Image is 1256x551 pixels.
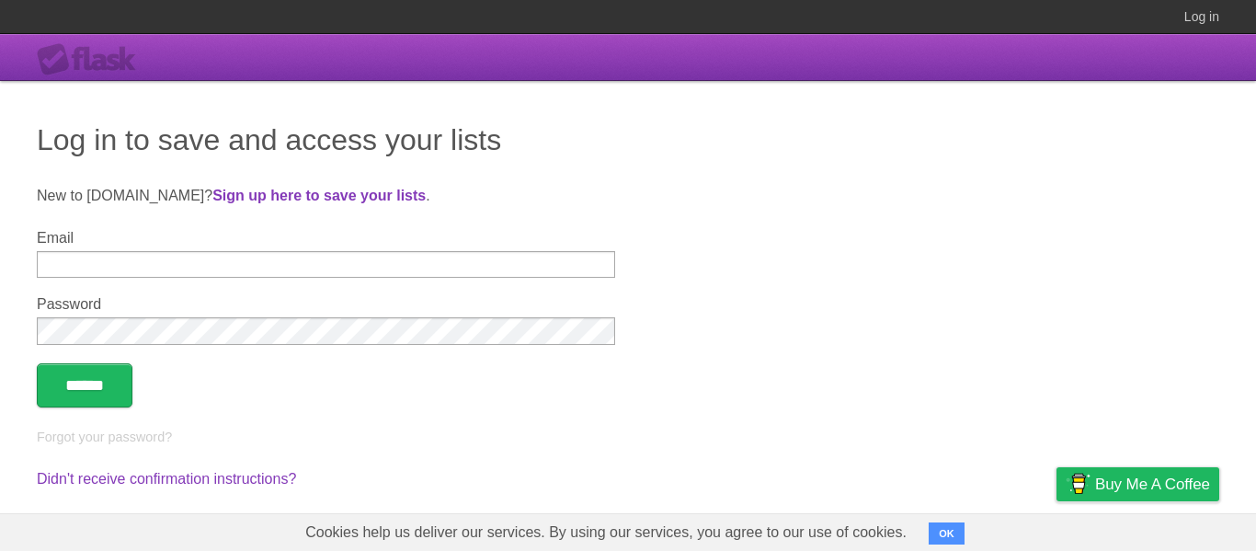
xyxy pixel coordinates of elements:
[1095,468,1210,500] span: Buy me a coffee
[929,522,965,545] button: OK
[37,296,615,313] label: Password
[37,471,296,487] a: Didn't receive confirmation instructions?
[1066,468,1090,499] img: Buy me a coffee
[37,43,147,76] div: Flask
[1056,467,1219,501] a: Buy me a coffee
[212,188,426,203] a: Sign up here to save your lists
[37,230,615,247] label: Email
[37,118,1219,162] h1: Log in to save and access your lists
[287,514,925,551] span: Cookies help us deliver our services. By using our services, you agree to our use of cookies.
[37,430,172,444] a: Forgot your password?
[37,185,1219,207] p: New to [DOMAIN_NAME]? .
